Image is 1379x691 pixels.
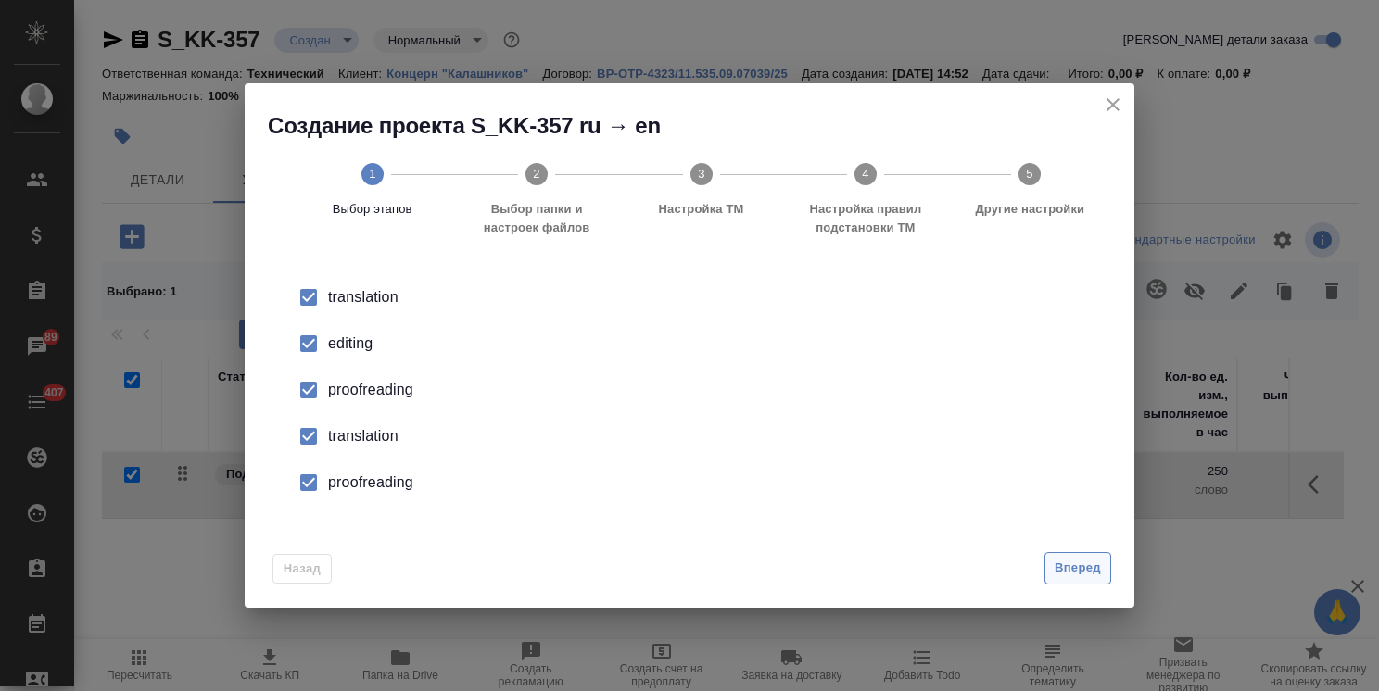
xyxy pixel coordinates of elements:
[533,167,539,181] text: 2
[626,200,776,219] span: Настройка ТМ
[1099,91,1127,119] button: close
[328,471,1090,494] div: proofreading
[1044,552,1111,584] button: Вперед
[297,200,447,219] span: Выбор этапов
[369,167,375,181] text: 1
[1055,558,1101,579] span: Вперед
[328,379,1090,401] div: proofreading
[1027,167,1033,181] text: 5
[328,333,1090,355] div: editing
[268,111,1134,141] h2: Создание проекта S_KK-357 ru → en
[955,200,1105,219] span: Другие настройки
[791,200,940,237] span: Настройка правил подстановки TM
[328,286,1090,308] div: translation
[328,425,1090,447] div: translation
[862,167,868,181] text: 4
[462,200,611,237] span: Выбор папки и настроек файлов
[698,167,704,181] text: 3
